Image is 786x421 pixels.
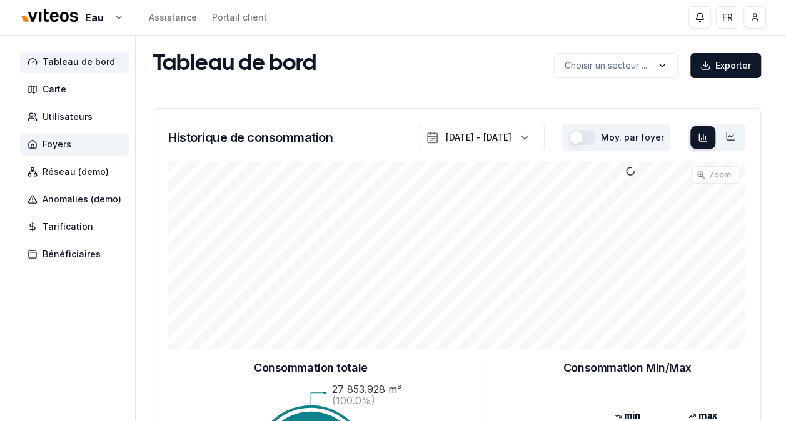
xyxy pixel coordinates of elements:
button: [DATE] - [DATE] [418,124,545,151]
h1: Tableau de bord [153,52,316,77]
span: Bénéficiaires [43,248,101,260]
button: Exporter [690,53,761,78]
button: FR [716,6,738,29]
a: Foyers [20,133,134,156]
span: Tarification [43,220,93,233]
span: Anomalies (demo) [43,193,121,206]
span: FR [722,11,733,24]
span: Carte [43,83,66,96]
span: Réseau (demo) [43,166,109,178]
span: Utilisateurs [43,111,93,123]
button: Eau [20,4,124,31]
div: [DATE] - [DATE] [446,131,511,144]
span: Eau [85,10,104,25]
h3: Historique de consommation [168,129,333,146]
a: Portail client [212,11,267,24]
button: label [554,53,678,78]
a: Utilisateurs [20,106,134,128]
span: Foyers [43,138,71,151]
a: Tarification [20,215,134,238]
label: Moy. par foyer [601,133,664,142]
p: Choisir un secteur ... [565,59,647,72]
span: Zoom [709,170,731,180]
span: Tableau de bord [43,56,115,68]
a: Anomalies (demo) [20,188,134,210]
h3: Consommation totale [254,359,367,377]
h3: Consommation Min/Max [563,359,692,377]
text: 27 853.928 m³ [332,383,401,395]
img: Viteos - Eau Logo [20,1,80,31]
a: Assistance [149,11,197,24]
a: Réseau (demo) [20,161,134,183]
a: Carte [20,78,134,101]
a: Bénéficiaires [20,243,134,265]
text: (100.0%) [332,394,375,407]
a: Tableau de bord [20,51,134,73]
